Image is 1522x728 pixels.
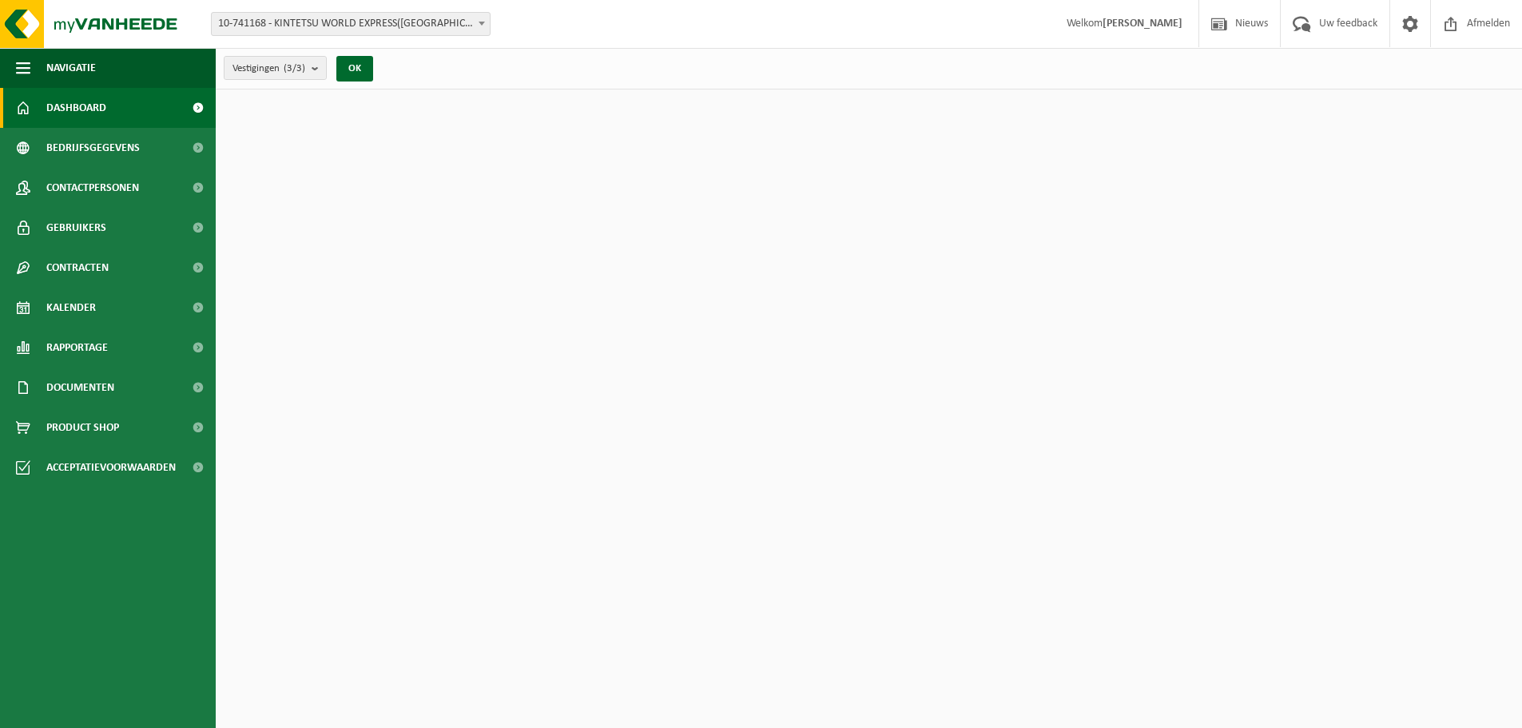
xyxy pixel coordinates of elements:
span: Acceptatievoorwaarden [46,448,176,487]
button: OK [336,56,373,82]
span: Dashboard [46,88,106,128]
span: Rapportage [46,328,108,368]
span: Bedrijfsgegevens [46,128,140,168]
span: Contactpersonen [46,168,139,208]
span: Contracten [46,248,109,288]
button: Vestigingen(3/3) [224,56,327,80]
span: Documenten [46,368,114,408]
span: 10-741168 - KINTETSU WORLD EXPRESS(BENELUX) BO - MACHELEN [211,12,491,36]
span: Navigatie [46,48,96,88]
span: Gebruikers [46,208,106,248]
strong: [PERSON_NAME] [1103,18,1182,30]
span: Kalender [46,288,96,328]
span: 10-741168 - KINTETSU WORLD EXPRESS(BENELUX) BO - MACHELEN [212,13,490,35]
span: Product Shop [46,408,119,448]
count: (3/3) [284,63,305,74]
span: Vestigingen [232,57,305,81]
